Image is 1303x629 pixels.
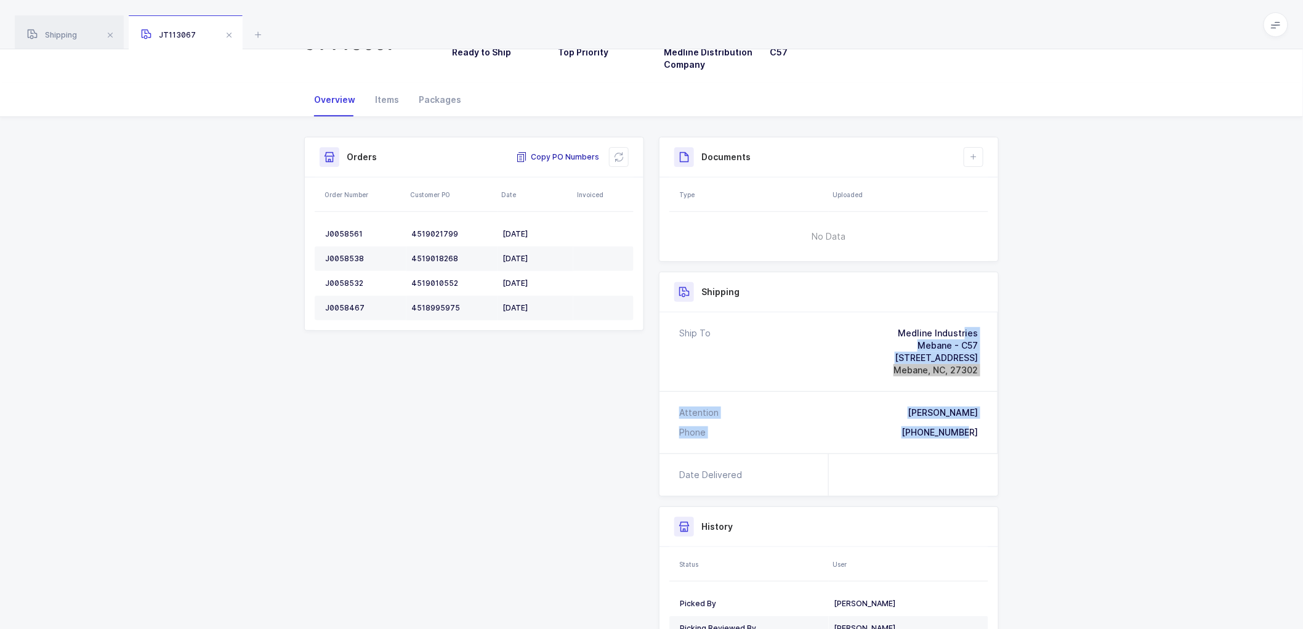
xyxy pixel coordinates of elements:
[679,327,711,376] div: Ship To
[411,229,493,239] div: 4519021799
[325,278,401,288] div: J0058532
[502,303,568,313] div: [DATE]
[834,599,978,609] div: [PERSON_NAME]
[410,190,494,200] div: Customer PO
[27,30,77,39] span: Shipping
[365,83,409,116] div: Items
[516,151,599,163] button: Copy PO Numbers
[680,599,824,609] div: Picked By
[902,426,978,439] div: [PHONE_NUMBER]
[679,407,719,419] div: Attention
[502,229,568,239] div: [DATE]
[558,46,649,59] h3: Top Priority
[701,151,751,163] h3: Documents
[325,190,403,200] div: Order Number
[833,559,985,569] div: User
[701,521,733,533] h3: History
[325,303,401,313] div: J0058467
[894,327,978,339] div: Medline Industries
[502,278,568,288] div: [DATE]
[452,46,543,59] h3: Ready to Ship
[409,83,471,116] div: Packages
[894,339,978,352] div: Mebane - C57
[325,254,401,264] div: J0058538
[833,190,985,200] div: Uploaded
[411,303,493,313] div: 4518995975
[141,30,196,39] span: JT113067
[679,426,706,439] div: Phone
[411,254,493,264] div: 4519018268
[749,218,909,255] span: No Data
[347,151,377,163] h3: Orders
[304,83,365,116] div: Overview
[664,46,756,71] h3: Medline Distribution Company
[679,559,825,569] div: Status
[577,190,630,200] div: Invoiced
[502,254,568,264] div: [DATE]
[679,469,747,481] div: Date Delivered
[325,229,401,239] div: J0058561
[701,286,740,298] h3: Shipping
[501,190,570,200] div: Date
[894,365,978,375] span: Mebane, NC, 27302
[411,278,493,288] div: 4519010552
[908,407,978,419] div: [PERSON_NAME]
[679,190,825,200] div: Type
[770,46,861,59] h3: C57
[894,352,978,364] div: [STREET_ADDRESS]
